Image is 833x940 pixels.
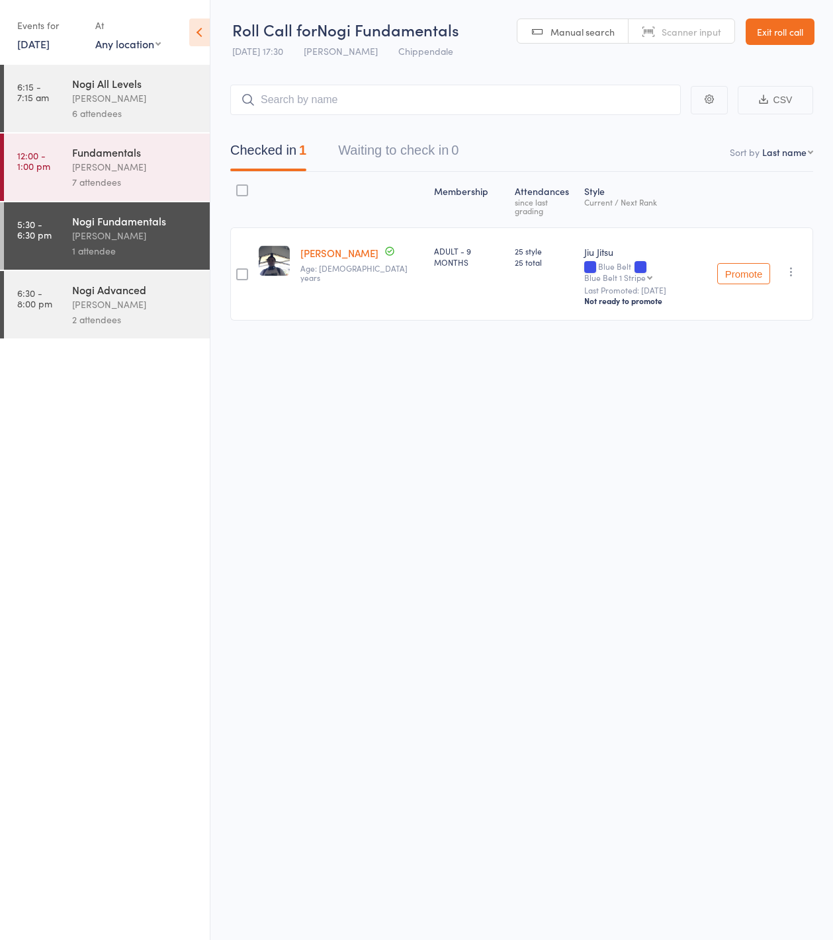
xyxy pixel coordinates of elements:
span: Scanner input [662,25,721,38]
div: Fundamentals [72,145,198,159]
div: 7 attendees [72,175,198,190]
span: Age: [DEMOGRAPHIC_DATA] years [300,262,408,283]
a: 5:30 -6:30 pmNogi Fundamentals[PERSON_NAME]1 attendee [4,202,210,270]
div: Atten­dances [509,178,579,221]
div: 0 [451,143,459,157]
div: 6 attendees [72,106,198,121]
a: 6:15 -7:15 amNogi All Levels[PERSON_NAME]6 attendees [4,65,210,132]
time: 6:15 - 7:15 am [17,81,49,102]
span: Chippendale [398,44,453,58]
div: At [95,15,161,36]
span: [DATE] 17:30 [232,44,283,58]
div: Blue Belt 1 Stripe [584,273,646,282]
div: [PERSON_NAME] [72,228,198,243]
span: Roll Call for [232,19,317,40]
div: Not ready to promote [584,295,707,306]
div: Style [579,178,712,221]
div: Nogi All Levels [72,76,198,91]
div: Current / Next Rank [584,198,707,206]
input: Search by name [230,85,681,115]
div: Nogi Advanced [72,282,198,297]
span: [PERSON_NAME] [304,44,378,58]
span: Manual search [550,25,615,38]
time: 12:00 - 1:00 pm [17,150,50,171]
div: since last grading [515,198,574,215]
time: 6:30 - 8:00 pm [17,288,52,309]
a: [DATE] [17,36,50,51]
div: Nogi Fundamentals [72,214,198,228]
div: 1 [299,143,306,157]
span: 25 style [515,245,574,256]
a: 12:00 -1:00 pmFundamentals[PERSON_NAME]7 attendees [4,134,210,201]
div: [PERSON_NAME] [72,91,198,106]
a: 6:30 -8:00 pmNogi Advanced[PERSON_NAME]2 attendees [4,271,210,338]
div: [PERSON_NAME] [72,297,198,312]
label: Sort by [730,145,760,159]
div: Blue Belt [584,262,707,282]
div: Events for [17,15,82,36]
button: Checked in1 [230,136,306,171]
div: Any location [95,36,161,51]
span: Nogi Fundamentals [317,19,459,40]
time: 5:30 - 6:30 pm [17,219,52,240]
div: 1 attendee [72,243,198,258]
button: Waiting to check in0 [338,136,459,171]
div: ADULT - 9 MONTHS [434,245,505,268]
div: Membership [429,178,510,221]
div: 2 attendees [72,312,198,327]
button: Promote [717,263,770,284]
span: 25 total [515,256,574,268]
div: [PERSON_NAME] [72,159,198,175]
a: Exit roll call [746,19,814,45]
small: Last Promoted: [DATE] [584,286,707,295]
div: Jiu Jitsu [584,245,707,258]
button: CSV [738,86,813,114]
img: image1688468678.png [259,245,290,276]
div: Last name [762,145,807,159]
